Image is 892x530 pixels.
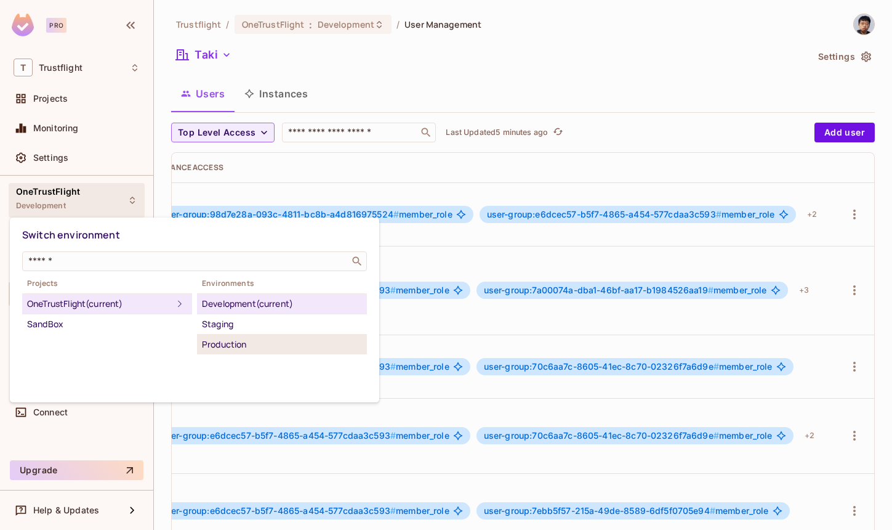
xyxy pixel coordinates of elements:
[202,317,362,332] div: Staging
[27,296,172,311] div: OneTrustFlight (current)
[27,317,187,332] div: SandBox
[202,337,362,352] div: Production
[22,228,120,242] span: Switch environment
[202,296,362,311] div: Development (current)
[22,279,192,288] span: Projects
[197,279,367,288] span: Environments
